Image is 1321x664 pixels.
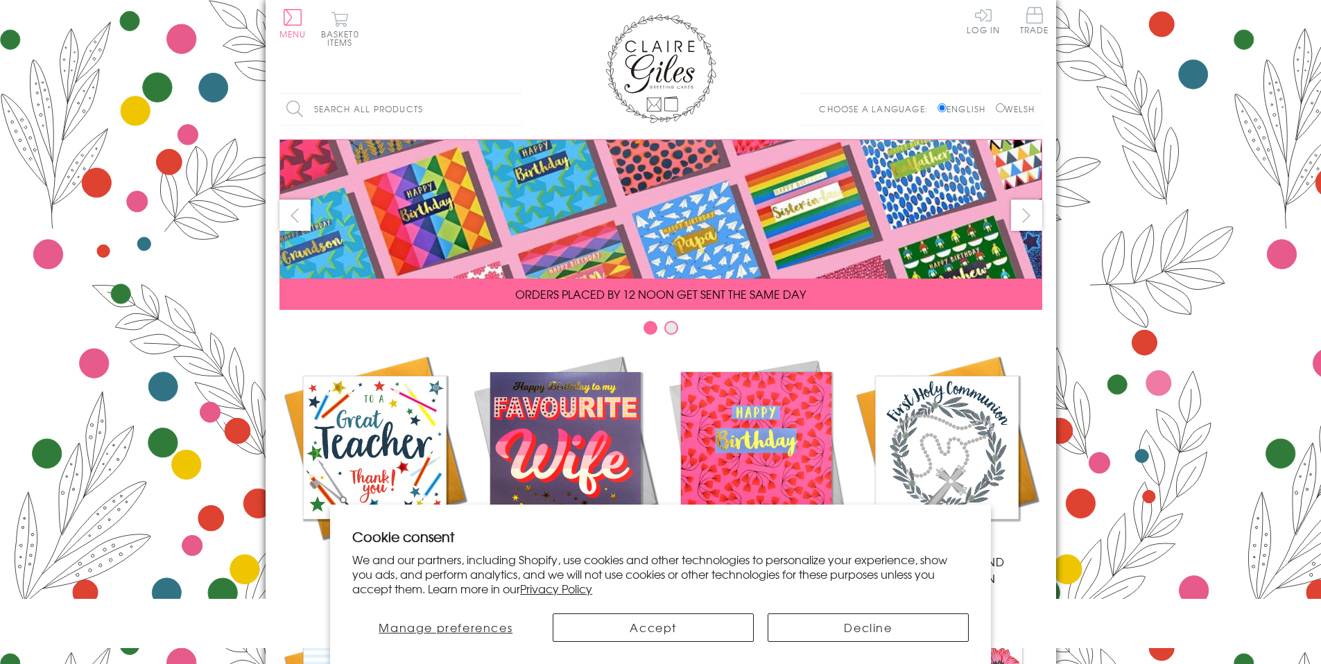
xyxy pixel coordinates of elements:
[279,9,306,38] button: Menu
[1020,7,1049,37] a: Trade
[352,552,969,595] p: We and our partners, including Shopify, use cookies and other technologies to personalize your ex...
[508,94,522,125] input: Search
[352,527,969,546] h2: Cookie consent
[664,321,678,335] button: Carousel Page 2
[553,613,754,642] button: Accept
[327,28,359,49] span: 0 items
[768,613,969,642] button: Decline
[515,286,806,302] span: ORDERS PLACED BY 12 NOON GET SENT THE SAME DAY
[996,103,1005,112] input: Welsh
[352,613,539,642] button: Manage preferences
[852,352,1042,586] a: Communion and Confirmation
[819,103,935,115] p: Choose a language:
[1011,200,1042,231] button: next
[967,7,1000,34] a: Log In
[520,580,592,597] a: Privacy Policy
[321,11,359,46] button: Basket0 items
[938,103,992,115] label: English
[279,352,470,570] a: Academic
[644,321,657,335] button: Carousel Page 1 (Current Slide)
[938,103,947,112] input: English
[379,619,512,636] span: Manage preferences
[661,352,852,570] a: Birthdays
[605,14,716,123] img: Claire Giles Greetings Cards
[279,28,306,40] span: Menu
[996,103,1035,115] label: Welsh
[470,352,661,570] a: New Releases
[279,94,522,125] input: Search all products
[279,200,311,231] button: prev
[279,320,1042,342] div: Carousel Pagination
[1020,7,1049,34] span: Trade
